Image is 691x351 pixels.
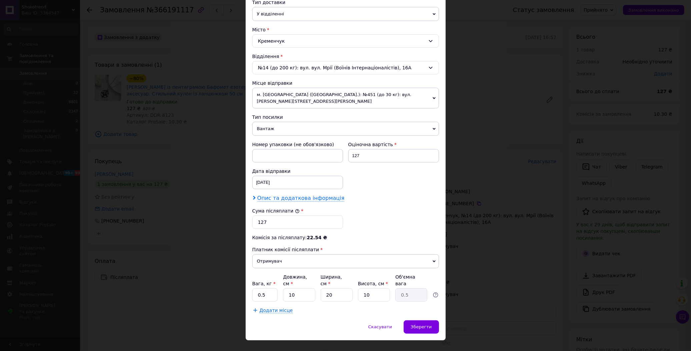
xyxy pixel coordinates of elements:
[252,88,439,108] span: м. [GEOGRAPHIC_DATA] ([GEOGRAPHIC_DATA].): №451 (до 30 кг): вул. [PERSON_NAME][STREET_ADDRESS][PE...
[252,61,439,74] div: №14 (до 200 кг): вул. вул. Мрії (Воїнів Інтернаціоналістів), 16А
[252,53,439,60] div: Відділення
[252,122,439,136] span: Вантаж
[283,274,307,286] label: Довжина, см
[358,281,388,286] label: Висота, см
[257,195,345,202] span: Опис та додаткова інформація
[411,324,432,329] span: Зберегти
[252,114,283,120] span: Тип посилки
[252,26,439,33] div: Місто
[252,208,300,214] label: Сума післяплати
[252,247,319,252] span: Платник комісії післяплати
[252,7,439,21] span: У відділенні
[252,141,343,148] div: Номер упаковки (не обов'язково)
[252,168,343,174] div: Дата відправки
[260,308,293,313] span: Додати місце
[368,324,392,329] span: Скасувати
[307,235,327,240] span: 22.54 ₴
[252,234,439,241] div: Комісія за післяплату:
[395,274,427,287] div: Об'ємна вага
[348,141,439,148] div: Оціночна вартість
[252,281,276,286] label: Вага, кг
[252,34,439,48] div: Кременчук
[252,80,293,86] span: Місце відправки
[252,254,439,268] span: Отримувач
[321,274,342,286] label: Ширина, см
